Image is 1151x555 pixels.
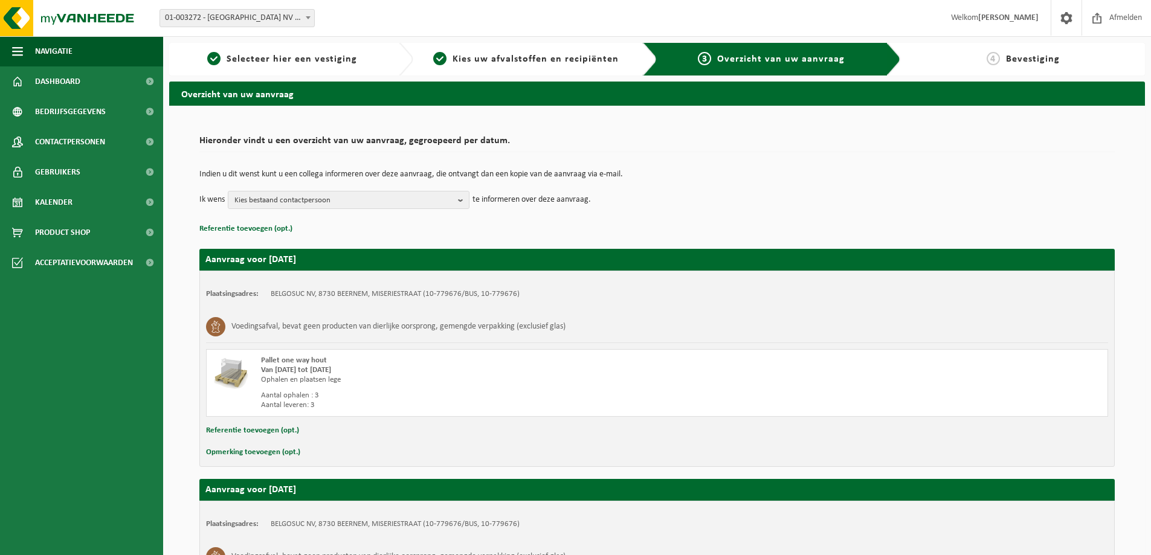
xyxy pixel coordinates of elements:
div: Aantal ophalen : 3 [261,391,706,400]
span: Kies uw afvalstoffen en recipiënten [453,54,619,64]
strong: Aanvraag voor [DATE] [205,485,296,495]
h3: Voedingsafval, bevat geen producten van dierlijke oorsprong, gemengde verpakking (exclusief glas) [231,317,566,336]
span: 1 [207,52,221,65]
span: Overzicht van uw aanvraag [717,54,845,64]
p: Indien u dit wenst kunt u een collega informeren over deze aanvraag, die ontvangt dan een kopie v... [199,170,1115,179]
span: Gebruikers [35,157,80,187]
h2: Hieronder vindt u een overzicht van uw aanvraag, gegroepeerd per datum. [199,136,1115,152]
span: Kies bestaand contactpersoon [234,191,453,210]
strong: Aanvraag voor [DATE] [205,255,296,265]
p: te informeren over deze aanvraag. [472,191,591,209]
span: 4 [987,52,1000,65]
span: 01-003272 - BELGOSUC NV - BEERNEM [160,10,314,27]
span: 3 [698,52,711,65]
td: BELGOSUC NV, 8730 BEERNEM, MISERIESTRAAT (10-779676/BUS, 10-779676) [271,289,520,299]
strong: [PERSON_NAME] [978,13,1039,22]
button: Opmerking toevoegen (opt.) [206,444,300,460]
span: Product Shop [35,217,90,248]
button: Referentie toevoegen (opt.) [206,423,299,438]
a: 2Kies uw afvalstoffen en recipiënten [419,52,633,66]
p: Ik wens [199,191,225,209]
span: Bevestiging [1006,54,1060,64]
strong: Van [DATE] tot [DATE] [261,366,331,374]
h2: Overzicht van uw aanvraag [169,82,1145,105]
span: Navigatie [35,36,73,66]
button: Referentie toevoegen (opt.) [199,221,292,237]
button: Kies bestaand contactpersoon [228,191,469,209]
span: Bedrijfsgegevens [35,97,106,127]
img: LP-PA-00000-WDN-11.png [213,356,249,392]
a: 1Selecteer hier een vestiging [175,52,389,66]
span: 2 [433,52,447,65]
span: Dashboard [35,66,80,97]
div: Ophalen en plaatsen lege [261,375,706,385]
span: Kalender [35,187,73,217]
span: Selecteer hier een vestiging [227,54,357,64]
td: BELGOSUC NV, 8730 BEERNEM, MISERIESTRAAT (10-779676/BUS, 10-779676) [271,519,520,529]
span: Pallet one way hout [261,356,327,364]
span: Acceptatievoorwaarden [35,248,133,278]
span: 01-003272 - BELGOSUC NV - BEERNEM [160,9,315,27]
strong: Plaatsingsadres: [206,520,259,528]
strong: Plaatsingsadres: [206,290,259,298]
div: Aantal leveren: 3 [261,400,706,410]
span: Contactpersonen [35,127,105,157]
